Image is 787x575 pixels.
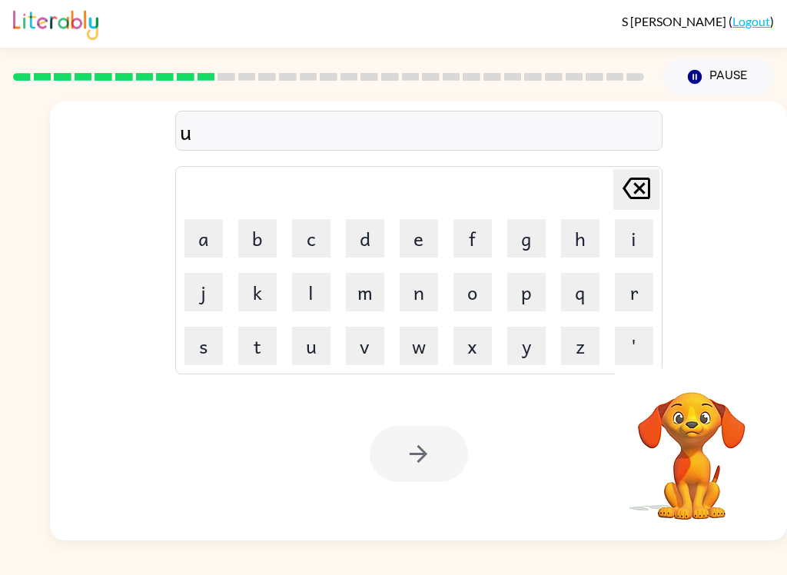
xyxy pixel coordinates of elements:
button: ' [615,327,653,365]
button: i [615,219,653,258]
button: u [292,327,330,365]
div: u [180,115,658,148]
span: S [PERSON_NAME] [622,14,729,28]
button: j [184,273,223,311]
button: h [561,219,599,258]
button: a [184,219,223,258]
button: t [238,327,277,365]
a: Logout [732,14,770,28]
button: p [507,273,546,311]
button: k [238,273,277,311]
button: n [400,273,438,311]
button: f [453,219,492,258]
button: z [561,327,599,365]
button: y [507,327,546,365]
button: b [238,219,277,258]
button: e [400,219,438,258]
button: Pause [662,59,774,95]
button: l [292,273,330,311]
button: q [561,273,599,311]
div: ( ) [622,14,774,28]
button: o [453,273,492,311]
button: v [346,327,384,365]
button: x [453,327,492,365]
img: Literably [13,6,98,40]
video: Your browser must support playing .mp4 files to use Literably. Please try using another browser. [615,368,769,522]
button: c [292,219,330,258]
button: d [346,219,384,258]
button: s [184,327,223,365]
button: g [507,219,546,258]
button: w [400,327,438,365]
button: m [346,273,384,311]
button: r [615,273,653,311]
